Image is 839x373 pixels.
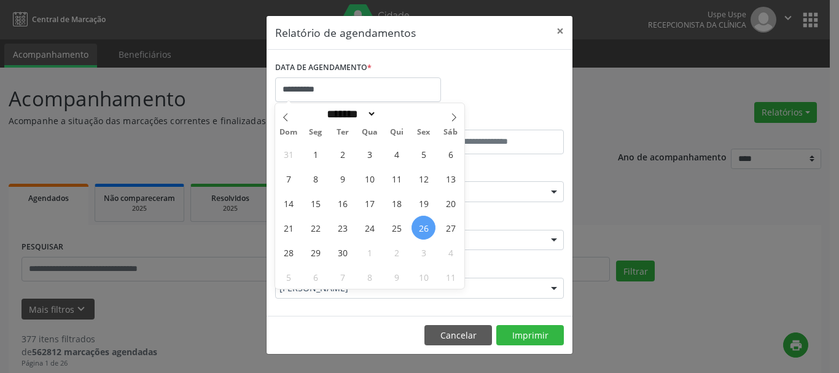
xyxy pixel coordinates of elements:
span: Setembro 25, 2025 [384,216,408,240]
button: Imprimir [496,325,564,346]
select: Month [322,108,377,120]
span: Setembro 11, 2025 [384,167,408,190]
span: Seg [302,128,329,136]
span: Setembro 14, 2025 [276,191,300,215]
span: Qua [356,128,383,136]
span: Outubro 8, 2025 [357,265,381,289]
span: Dom [275,128,302,136]
span: Agosto 31, 2025 [276,142,300,166]
span: Setembro 6, 2025 [439,142,462,166]
span: Setembro 15, 2025 [303,191,327,215]
span: Ter [329,128,356,136]
button: Cancelar [424,325,492,346]
span: Qui [383,128,410,136]
span: Setembro 9, 2025 [330,167,354,190]
span: Setembro 1, 2025 [303,142,327,166]
span: Setembro 17, 2025 [357,191,381,215]
span: Setembro 20, 2025 [439,191,462,215]
label: DATA DE AGENDAMENTO [275,58,372,77]
span: Setembro 27, 2025 [439,216,462,240]
span: Outubro 3, 2025 [412,240,435,264]
input: Year [377,108,417,120]
span: Setembro 24, 2025 [357,216,381,240]
span: Setembro 12, 2025 [412,167,435,190]
span: Setembro 13, 2025 [439,167,462,190]
h5: Relatório de agendamentos [275,25,416,41]
span: Outubro 2, 2025 [384,240,408,264]
span: Setembro 10, 2025 [357,167,381,190]
span: Setembro 8, 2025 [303,167,327,190]
span: Outubro 9, 2025 [384,265,408,289]
span: Setembro 5, 2025 [412,142,435,166]
span: Setembro 30, 2025 [330,240,354,264]
span: Setembro 18, 2025 [384,191,408,215]
span: Setembro 22, 2025 [303,216,327,240]
span: Outubro 7, 2025 [330,265,354,289]
span: Sáb [437,128,464,136]
span: Outubro 1, 2025 [357,240,381,264]
span: Setembro 3, 2025 [357,142,381,166]
span: Setembro 19, 2025 [412,191,435,215]
span: Sex [410,128,437,136]
span: Setembro 4, 2025 [384,142,408,166]
span: Outubro 5, 2025 [276,265,300,289]
label: ATÉ [423,111,564,130]
span: Setembro 21, 2025 [276,216,300,240]
span: Setembro 7, 2025 [276,167,300,190]
span: Setembro 23, 2025 [330,216,354,240]
span: Outubro 6, 2025 [303,265,327,289]
span: Setembro 2, 2025 [330,142,354,166]
span: Setembro 26, 2025 [412,216,435,240]
span: Setembro 16, 2025 [330,191,354,215]
span: Setembro 29, 2025 [303,240,327,264]
button: Close [548,16,572,46]
span: Outubro 4, 2025 [439,240,462,264]
span: Outubro 10, 2025 [412,265,435,289]
span: Setembro 28, 2025 [276,240,300,264]
span: Outubro 11, 2025 [439,265,462,289]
